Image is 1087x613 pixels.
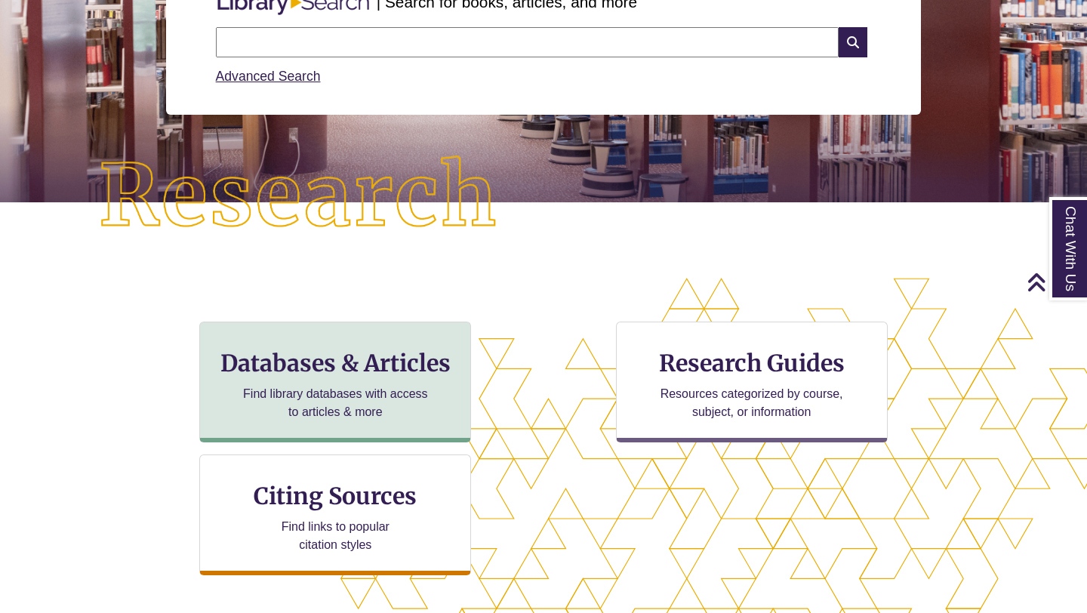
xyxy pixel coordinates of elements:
[839,27,867,57] i: Search
[616,322,888,442] a: Research Guides Resources categorized by course, subject, or information
[237,385,434,421] p: Find library databases with access to articles & more
[199,322,471,442] a: Databases & Articles Find library databases with access to articles & more
[262,518,409,554] p: Find links to popular citation styles
[653,385,850,421] p: Resources categorized by course, subject, or information
[54,112,543,282] img: Research
[244,482,428,510] h3: Citing Sources
[199,454,471,575] a: Citing Sources Find links to popular citation styles
[216,69,321,84] a: Advanced Search
[1027,272,1083,292] a: Back to Top
[629,349,875,377] h3: Research Guides
[212,349,458,377] h3: Databases & Articles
